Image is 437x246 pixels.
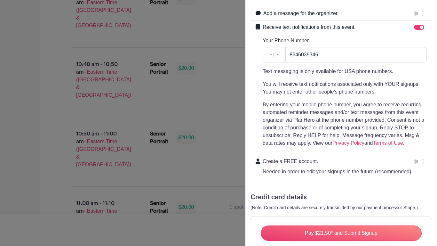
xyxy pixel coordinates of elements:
[263,47,286,62] button: +1
[263,68,427,75] p: Text messaging is only available for USA phone numbers.
[263,168,413,176] p: Needed in order to edit your signups in the future (recommended).
[263,37,309,45] label: Your Phone Number
[332,140,364,146] a: Privacy Policy
[263,101,427,147] p: By entering your mobile phone number, you agree to receive recurring automated reminder messages ...
[250,193,432,201] h5: Credit card details
[263,23,356,31] label: Receive text notifications from this event.
[250,205,418,210] small: (Note: Credit card details are securely transmitted by our payment processor Stripe.)
[261,225,422,241] input: Pay $21.50* and Submit Signup
[263,80,427,96] p: You will receive text notifications associated only with YOUR signups. You may not enter other pe...
[263,10,339,17] label: Add a message for the organizer.
[373,140,403,146] a: Terms of Use
[263,158,413,165] p: Create a FREE account.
